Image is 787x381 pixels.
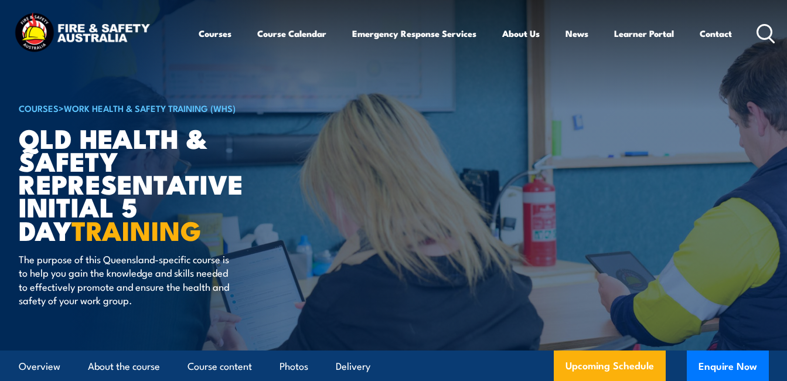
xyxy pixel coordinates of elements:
[565,19,588,47] a: News
[19,101,308,115] h6: >
[614,19,674,47] a: Learner Portal
[64,101,236,114] a: Work Health & Safety Training (WHS)
[199,19,231,47] a: Courses
[71,209,202,250] strong: TRAINING
[257,19,326,47] a: Course Calendar
[19,101,59,114] a: COURSES
[19,252,233,307] p: The purpose of this Queensland-specific course is to help you gain the knowledge and skills neede...
[502,19,540,47] a: About Us
[352,19,476,47] a: Emergency Response Services
[700,19,732,47] a: Contact
[19,126,308,241] h1: QLD Health & Safety Representative Initial 5 Day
